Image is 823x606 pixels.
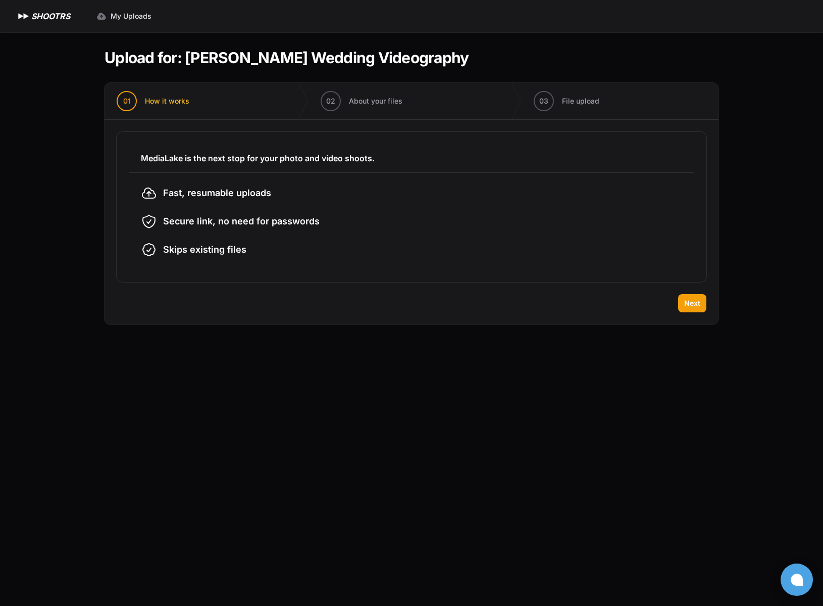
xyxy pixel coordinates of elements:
[308,83,415,119] button: 02 About your files
[90,7,158,25] a: My Uploads
[141,152,682,164] h3: MediaLake is the next stop for your photo and video shoots.
[105,83,201,119] button: 01 How it works
[163,186,271,200] span: Fast, resumable uploads
[522,83,611,119] button: 03 File upload
[163,214,320,228] span: Secure link, no need for passwords
[349,96,402,106] span: About your files
[562,96,599,106] span: File upload
[123,96,131,106] span: 01
[163,243,246,257] span: Skips existing files
[105,49,469,67] h1: Upload for: [PERSON_NAME] Wedding Videography
[539,96,548,106] span: 03
[678,294,706,312] button: Next
[326,96,335,106] span: 02
[16,10,31,22] img: SHOOTRS
[145,96,189,106] span: How it works
[111,11,151,21] span: My Uploads
[31,10,70,22] h1: SHOOTRS
[781,564,813,596] button: Open chat window
[684,298,700,308] span: Next
[16,10,70,22] a: SHOOTRS SHOOTRS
